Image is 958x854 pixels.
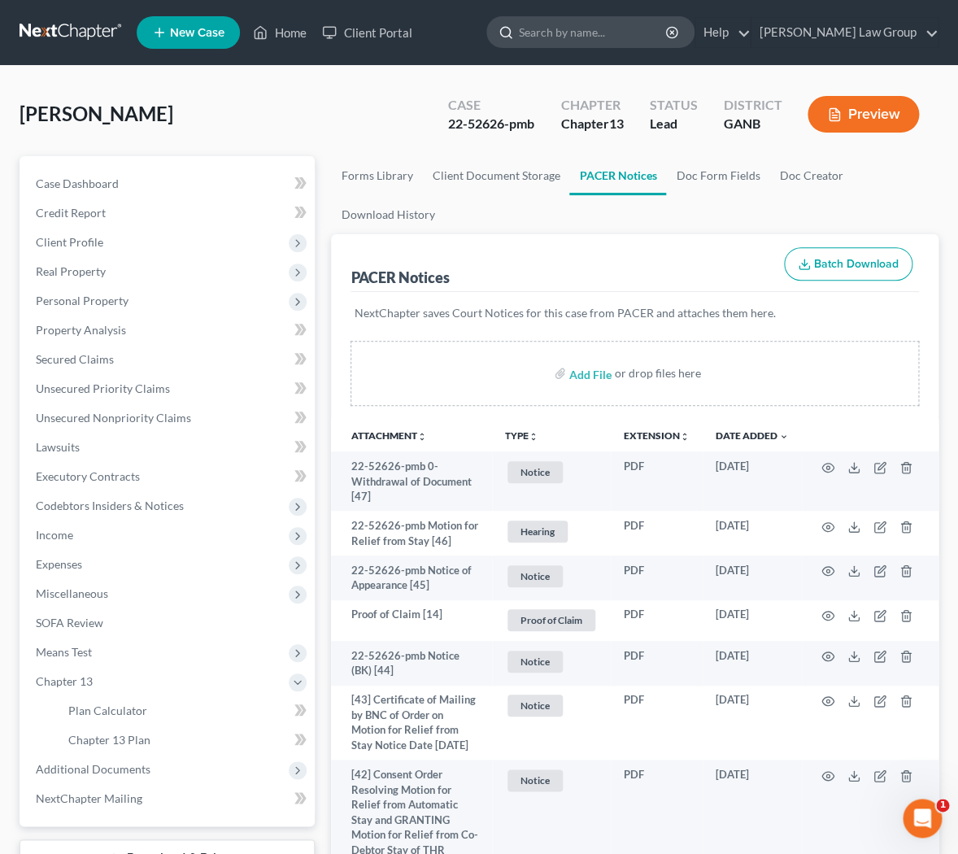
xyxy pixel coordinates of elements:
[703,641,802,686] td: [DATE]
[36,206,106,220] span: Credit Report
[55,725,315,755] a: Chapter 13 Plan
[36,323,126,337] span: Property Analysis
[36,645,92,659] span: Means Test
[769,156,852,195] a: Doc Creator
[331,641,492,686] td: 22-52626-pmb Notice (BK) [44]
[351,268,449,287] div: PACER Notices
[779,432,789,442] i: expand_more
[331,195,444,234] a: Download History
[23,345,315,374] a: Secured Claims
[314,18,420,47] a: Client Portal
[507,521,568,542] span: Hearing
[611,451,703,511] td: PDF
[36,411,191,425] span: Unsecured Nonpriority Claims
[331,156,422,195] a: Forms Library
[23,462,315,491] a: Executory Contracts
[611,511,703,556] td: PDF
[703,511,802,556] td: [DATE]
[23,169,315,198] a: Case Dashboard
[560,115,623,133] div: Chapter
[23,198,315,228] a: Credit Report
[23,374,315,403] a: Unsecured Priority Claims
[505,648,598,675] a: Notice
[814,257,899,271] span: Batch Download
[448,115,534,133] div: 22-52626-pmb
[703,600,802,642] td: [DATE]
[649,115,697,133] div: Lead
[68,733,150,747] span: Chapter 13 Plan
[624,429,690,442] a: Extensionunfold_more
[723,115,782,133] div: GANB
[331,686,492,760] td: [43] Certificate of Mailing by BNC of Order on Motion for Relief from Stay Notice Date [DATE]
[36,235,103,249] span: Client Profile
[36,557,82,571] span: Expenses
[505,563,598,590] a: Notice
[36,294,128,307] span: Personal Property
[68,704,147,717] span: Plan Calculator
[507,461,563,483] span: Notice
[936,799,949,812] span: 1
[55,696,315,725] a: Plan Calculator
[36,791,142,805] span: NextChapter Mailing
[695,18,750,47] a: Help
[505,518,598,545] a: Hearing
[245,18,314,47] a: Home
[751,18,938,47] a: [PERSON_NAME] Law Group
[23,608,315,638] a: SOFA Review
[507,651,563,673] span: Notice
[36,381,170,395] span: Unsecured Priority Claims
[608,115,623,131] span: 13
[36,176,119,190] span: Case Dashboard
[529,432,538,442] i: unfold_more
[36,352,114,366] span: Secured Claims
[331,600,492,642] td: Proof of Claim [14]
[36,499,184,512] span: Codebtors Insiders & Notices
[36,469,140,483] span: Executory Contracts
[36,762,150,776] span: Additional Documents
[703,686,802,760] td: [DATE]
[331,511,492,556] td: 22-52626-pmb Motion for Relief from Stay [46]
[808,96,919,133] button: Preview
[36,528,73,542] span: Income
[23,784,315,813] a: NextChapter Mailing
[716,429,789,442] a: Date Added expand_more
[331,556,492,600] td: 22-52626-pmb Notice of Appearance [45]
[703,451,802,511] td: [DATE]
[23,316,315,345] a: Property Analysis
[36,586,108,600] span: Miscellaneous
[611,556,703,600] td: PDF
[36,616,103,630] span: SOFA Review
[36,440,80,454] span: Lawsuits
[505,607,598,634] a: Proof of Claim
[649,96,697,115] div: Status
[666,156,769,195] a: Doc Form Fields
[505,431,538,442] button: TYPEunfold_more
[519,17,668,47] input: Search by name...
[611,600,703,642] td: PDF
[36,264,106,278] span: Real Property
[507,609,595,631] span: Proof of Claim
[560,96,623,115] div: Chapter
[331,451,492,511] td: 22-52626-pmb 0-Withdrawal of Document [47]
[20,102,173,125] span: [PERSON_NAME]
[723,96,782,115] div: District
[615,365,701,381] div: or drop files here
[23,433,315,462] a: Lawsuits
[448,96,534,115] div: Case
[505,692,598,719] a: Notice
[505,767,598,794] a: Notice
[36,674,93,688] span: Chapter 13
[611,686,703,760] td: PDF
[354,305,916,321] p: NextChapter saves Court Notices for this case from PACER and attaches them here.
[903,799,942,838] iframe: Intercom live chat
[611,641,703,686] td: PDF
[170,27,224,39] span: New Case
[784,247,912,281] button: Batch Download
[505,459,598,486] a: Notice
[23,403,315,433] a: Unsecured Nonpriority Claims
[507,565,563,587] span: Notice
[507,769,563,791] span: Notice
[680,432,690,442] i: unfold_more
[351,429,426,442] a: Attachmentunfold_more
[703,556,802,600] td: [DATE]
